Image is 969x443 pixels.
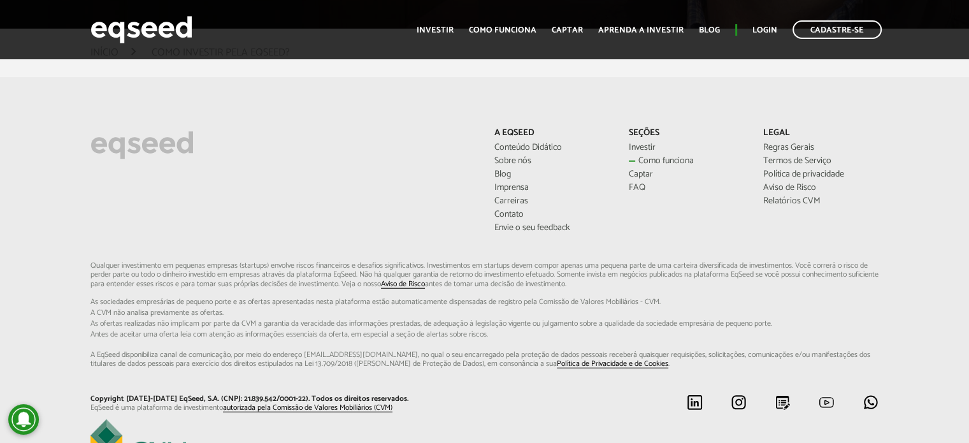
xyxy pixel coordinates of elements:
[687,395,703,410] img: linkedin.svg
[598,26,684,34] a: Aprenda a investir
[557,360,668,368] a: Política de Privacidade e de Cookies
[793,20,882,39] a: Cadastre-se
[763,157,879,166] a: Termos de Serviço
[90,331,879,338] span: Antes de aceitar uma oferta leia com atenção as informações essenciais da oferta, em especial...
[629,184,744,192] a: FAQ
[775,395,791,410] img: blog.svg
[494,143,610,152] a: Conteúdo Didático
[629,170,744,179] a: Captar
[763,197,879,206] a: Relatórios CVM
[763,184,879,192] a: Aviso de Risco
[90,403,475,412] p: EqSeed é uma plataforma de investimento
[494,197,610,206] a: Carreiras
[90,128,194,163] img: EqSeed Logo
[552,26,583,34] a: Captar
[417,26,454,34] a: Investir
[699,26,720,34] a: Blog
[381,280,425,289] a: Aviso de Risco
[469,26,536,34] a: Como funciona
[819,395,835,410] img: youtube.svg
[763,143,879,152] a: Regras Gerais
[494,210,610,219] a: Contato
[763,128,879,139] p: Legal
[494,170,610,179] a: Blog
[494,224,610,233] a: Envie o seu feedback
[90,320,879,328] span: As ofertas realizadas não implicam por parte da CVM a garantia da veracidade das informações p...
[494,184,610,192] a: Imprensa
[629,128,744,139] p: Seções
[90,309,879,317] span: A CVM não analisa previamente as ofertas.
[90,298,879,306] span: As sociedades empresárias de pequeno porte e as ofertas apresentadas nesta plataforma estão aut...
[90,13,192,47] img: EqSeed
[731,395,747,410] img: instagram.svg
[494,157,610,166] a: Sobre nós
[494,128,610,139] p: A EqSeed
[90,395,475,403] p: Copyright [DATE]-[DATE] EqSeed, S.A. (CNPJ: 21.839.542/0001-22). Todos os direitos reservados.
[763,170,879,179] a: Política de privacidade
[752,26,777,34] a: Login
[90,261,879,369] p: Qualquer investimento em pequenas empresas (startups) envolve riscos financeiros e desafios signi...
[629,157,744,166] a: Como funciona
[863,395,879,410] img: whatsapp.svg
[629,143,744,152] a: Investir
[223,404,392,412] a: autorizada pela Comissão de Valores Mobiliários (CVM)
